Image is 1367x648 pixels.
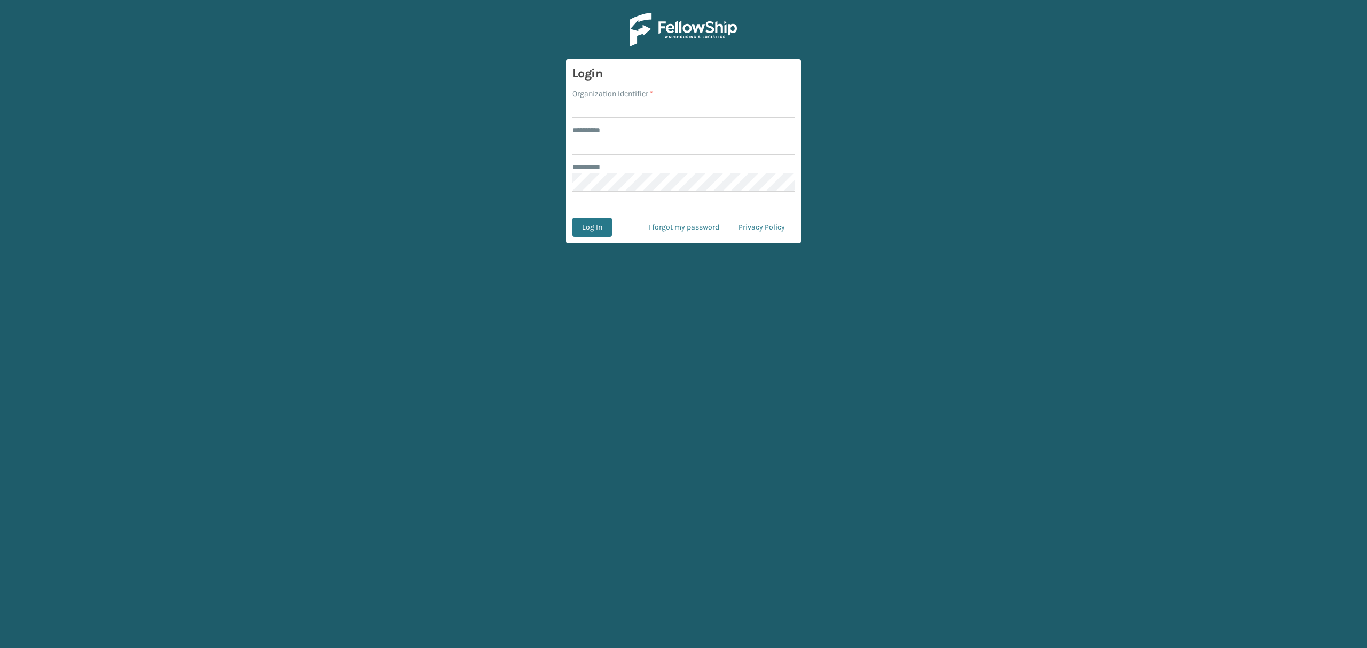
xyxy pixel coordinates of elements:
a: I forgot my password [639,218,729,237]
button: Log In [572,218,612,237]
a: Privacy Policy [729,218,795,237]
img: Logo [630,13,737,46]
h3: Login [572,66,795,82]
label: Organization Identifier [572,88,653,99]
